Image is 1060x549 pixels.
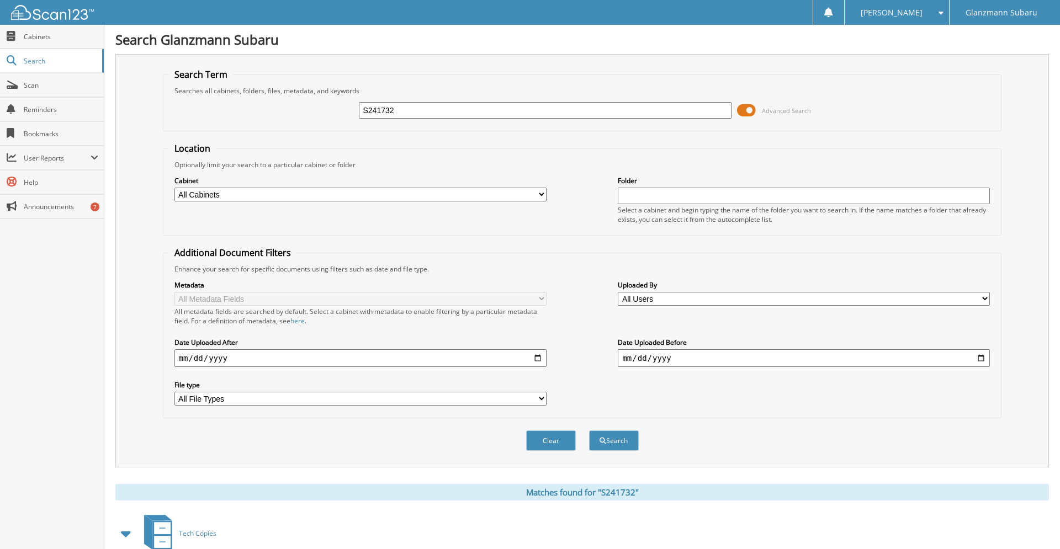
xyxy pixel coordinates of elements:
[618,280,990,290] label: Uploaded By
[861,9,923,16] span: [PERSON_NAME]
[966,9,1037,16] span: Glanzmann Subaru
[115,30,1049,49] h1: Search Glanzmann Subaru
[24,153,91,163] span: User Reports
[174,338,547,347] label: Date Uploaded After
[24,129,98,138] span: Bookmarks
[115,484,1049,500] div: Matches found for "S241732"
[618,176,990,185] label: Folder
[169,142,216,154] legend: Location
[174,349,547,367] input: start
[174,176,547,185] label: Cabinet
[169,160,996,169] div: Optionally limit your search to a particular cabinet or folder
[24,178,98,187] span: Help
[169,264,996,274] div: Enhance your search for specific documents using filters such as date and file type.
[589,430,639,451] button: Search
[618,205,990,224] div: Select a cabinet and begin typing the name of the folder you want to search in. If the name match...
[24,105,98,114] span: Reminders
[179,529,216,538] span: Tech Copies
[174,307,547,326] div: All metadata fields are searched by default. Select a cabinet with metadata to enable filtering b...
[290,316,305,326] a: here
[174,380,547,390] label: File type
[762,106,811,115] span: Advanced Search
[11,5,94,20] img: scan123-logo-white.svg
[618,338,990,347] label: Date Uploaded Before
[618,349,990,367] input: end
[174,280,547,290] label: Metadata
[169,86,996,95] div: Searches all cabinets, folders, files, metadata, and keywords
[91,202,99,211] div: 7
[24,81,98,90] span: Scan
[24,202,98,211] span: Announcements
[24,56,97,66] span: Search
[526,430,576,451] button: Clear
[169,68,233,81] legend: Search Term
[24,32,98,41] span: Cabinets
[169,247,296,259] legend: Additional Document Filters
